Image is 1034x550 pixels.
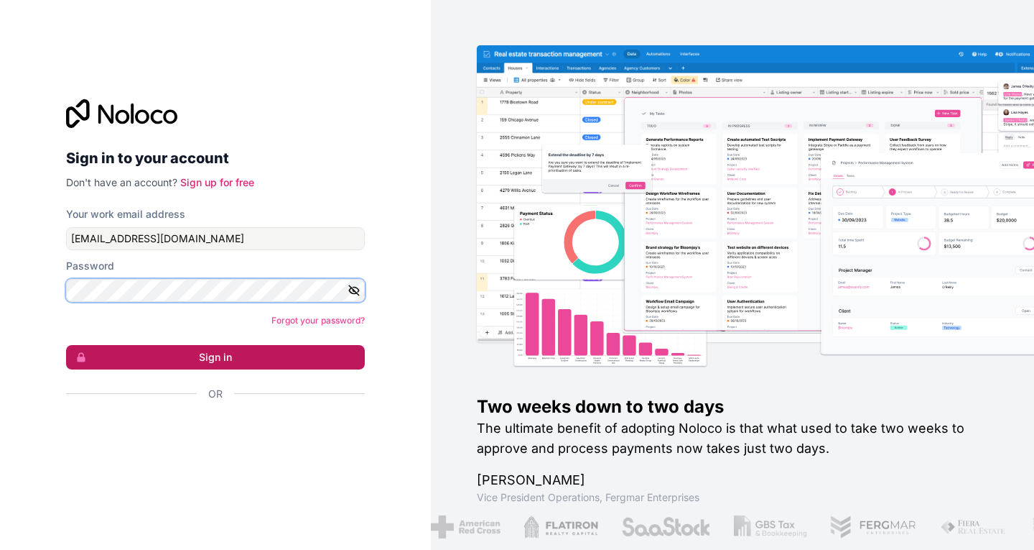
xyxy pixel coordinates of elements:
[66,227,365,250] input: Email address
[940,515,1007,538] img: /assets/fiera-fwj2N5v4.png
[180,176,254,188] a: Sign up for free
[830,515,918,538] img: /assets/fergmar-CudnrXN5.png
[66,345,365,370] button: Sign in
[523,515,598,538] img: /assets/flatiron-C8eUkumj.png
[66,207,185,221] label: Your work email address
[271,315,365,326] a: Forgot your password?
[66,279,365,302] input: Password
[59,417,360,449] iframe: Botón Iniciar sesión con Google
[66,176,177,188] span: Don't have an account?
[477,418,988,459] h2: The ultimate benefit of adopting Noloco is that what used to take two weeks to approve and proces...
[431,515,500,538] img: /assets/american-red-cross-BAupjrZR.png
[621,515,712,538] img: /assets/saastock-C6Zbiodz.png
[477,470,988,490] h1: [PERSON_NAME]
[734,515,807,538] img: /assets/gbstax-C-GtDUiK.png
[477,395,988,418] h1: Two weeks down to two days
[66,145,365,171] h2: Sign in to your account
[66,259,114,273] label: Password
[208,387,223,401] span: Or
[477,490,988,505] h1: Vice President Operations , Fergmar Enterprises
